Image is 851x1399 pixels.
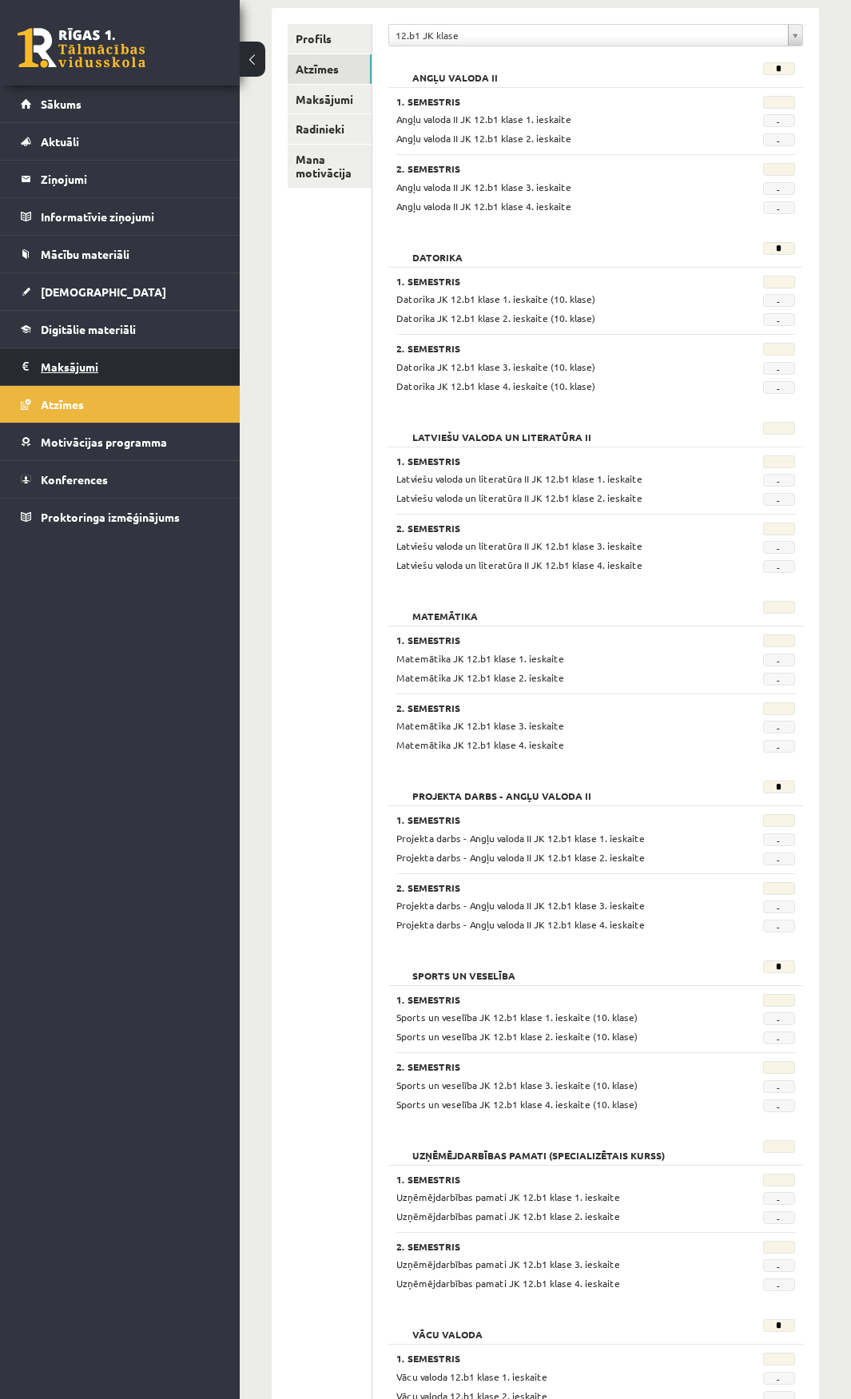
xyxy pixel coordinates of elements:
a: Konferences [21,461,220,498]
h2: Angļu valoda II [396,62,514,78]
legend: Maksājumi [41,348,220,385]
span: - [763,474,795,487]
span: Angļu valoda II JK 12.b1 klase 2. ieskaite [396,132,571,145]
span: - [763,721,795,733]
h2: Uzņēmējdarbības pamati (Specializētais kurss) [396,1140,681,1156]
a: Rīgas 1. Tālmācības vidusskola [18,28,145,68]
h2: Sports un veselība [396,960,531,976]
h3: 2. Semestris [396,1241,725,1252]
span: - [763,920,795,932]
span: - [763,201,795,214]
span: - [763,493,795,506]
span: Aktuāli [41,134,79,149]
h3: 1. Semestris [396,1174,725,1185]
span: Datorika JK 12.b1 klase 1. ieskaite (10. klase) [396,292,595,305]
a: Atzīmes [21,386,220,423]
span: Latviešu valoda un literatūra II JK 12.b1 klase 2. ieskaite [396,491,642,504]
a: Radinieki [288,114,372,144]
span: Uzņēmējdarbības pamati JK 12.b1 klase 3. ieskaite [396,1258,620,1270]
h3: 1. Semestris [396,634,725,646]
h3: 1. Semestris [396,455,725,467]
span: Matemātika JK 12.b1 klase 2. ieskaite [396,671,564,684]
span: Digitālie materiāli [41,322,136,336]
span: Proktoringa izmēģinājums [41,510,180,524]
h3: 1. Semestris [396,814,725,825]
span: Latviešu valoda un literatūra II JK 12.b1 klase 1. ieskaite [396,472,642,485]
span: Vācu valoda 12.b1 klase 1. ieskaite [396,1370,547,1383]
h3: 2. Semestris [396,523,725,534]
h3: 2. Semestris [396,163,725,174]
span: Atzīmes [41,397,84,411]
span: - [763,1099,795,1112]
span: - [763,1278,795,1291]
a: Sākums [21,85,220,122]
a: Mana motivācija [288,145,372,188]
span: - [763,362,795,375]
a: Digitālie materiāli [21,311,220,348]
h3: 1. Semestris [396,96,725,107]
a: [DEMOGRAPHIC_DATA] [21,273,220,310]
span: - [763,541,795,554]
a: Profils [288,24,372,54]
span: Angļu valoda II JK 12.b1 klase 3. ieskaite [396,181,571,193]
span: - [763,853,795,865]
legend: Informatīvie ziņojumi [41,198,220,235]
a: Proktoringa izmēģinājums [21,499,220,535]
h2: Matemātika [396,601,494,617]
span: Uzņēmējdarbības pamati JK 12.b1 klase 4. ieskaite [396,1277,620,1290]
span: - [763,313,795,326]
span: Projekta darbs - Angļu valoda II JK 12.b1 klase 3. ieskaite [396,899,645,912]
h3: 2. Semestris [396,882,725,893]
a: Maksājumi [288,85,372,114]
h3: 2. Semestris [396,702,725,713]
span: [DEMOGRAPHIC_DATA] [41,284,166,299]
h3: 1. Semestris [396,994,725,1005]
span: - [763,182,795,195]
span: Uzņēmējdarbības pamati JK 12.b1 klase 2. ieskaite [396,1210,620,1222]
span: Motivācijas programma [41,435,167,449]
span: Angļu valoda II JK 12.b1 klase 1. ieskaite [396,113,571,125]
span: Datorika JK 12.b1 klase 3. ieskaite (10. klase) [396,360,595,373]
span: Matemātika JK 12.b1 klase 3. ieskaite [396,719,564,732]
span: Sports un veselība JK 12.b1 klase 1. ieskaite (10. klase) [396,1011,638,1023]
a: Aktuāli [21,123,220,160]
span: Angļu valoda II JK 12.b1 klase 4. ieskaite [396,200,571,213]
span: - [763,114,795,127]
span: - [763,1031,795,1044]
span: - [763,654,795,666]
span: Sports un veselība JK 12.b1 klase 2. ieskaite (10. klase) [396,1030,638,1043]
a: Mācību materiāli [21,236,220,272]
span: - [763,1080,795,1093]
span: Projekta darbs - Angļu valoda II JK 12.b1 klase 2. ieskaite [396,851,645,864]
span: Projekta darbs - Angļu valoda II JK 12.b1 klase 4. ieskaite [396,918,645,931]
h3: 2. Semestris [396,1061,725,1072]
h3: 1. Semestris [396,1353,725,1364]
span: - [763,560,795,573]
span: - [763,1192,795,1205]
span: Matemātika JK 12.b1 klase 4. ieskaite [396,738,564,751]
h2: Latviešu valoda un literatūra II [396,422,607,438]
span: - [763,294,795,307]
span: Sākums [41,97,82,111]
span: - [763,900,795,913]
span: Konferences [41,472,108,487]
legend: Ziņojumi [41,161,220,197]
h2: Projekta darbs - Angļu valoda II [396,781,607,797]
span: - [763,133,795,146]
span: - [763,673,795,686]
span: 12.b1 JK klase [396,25,781,46]
span: Uzņēmējdarbības pamati JK 12.b1 klase 1. ieskaite [396,1190,620,1203]
a: Motivācijas programma [21,423,220,460]
span: - [763,1012,795,1025]
span: Sports un veselība JK 12.b1 klase 3. ieskaite (10. klase) [396,1079,638,1091]
span: - [763,740,795,753]
h2: Datorika [396,242,479,258]
a: Informatīvie ziņojumi [21,198,220,235]
span: - [763,1259,795,1272]
span: Latviešu valoda un literatūra II JK 12.b1 klase 3. ieskaite [396,539,642,552]
span: - [763,1372,795,1385]
a: 12.b1 JK klase [389,25,802,46]
a: Ziņojumi [21,161,220,197]
span: Matemātika JK 12.b1 klase 1. ieskaite [396,652,564,665]
h3: 1. Semestris [396,276,725,287]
